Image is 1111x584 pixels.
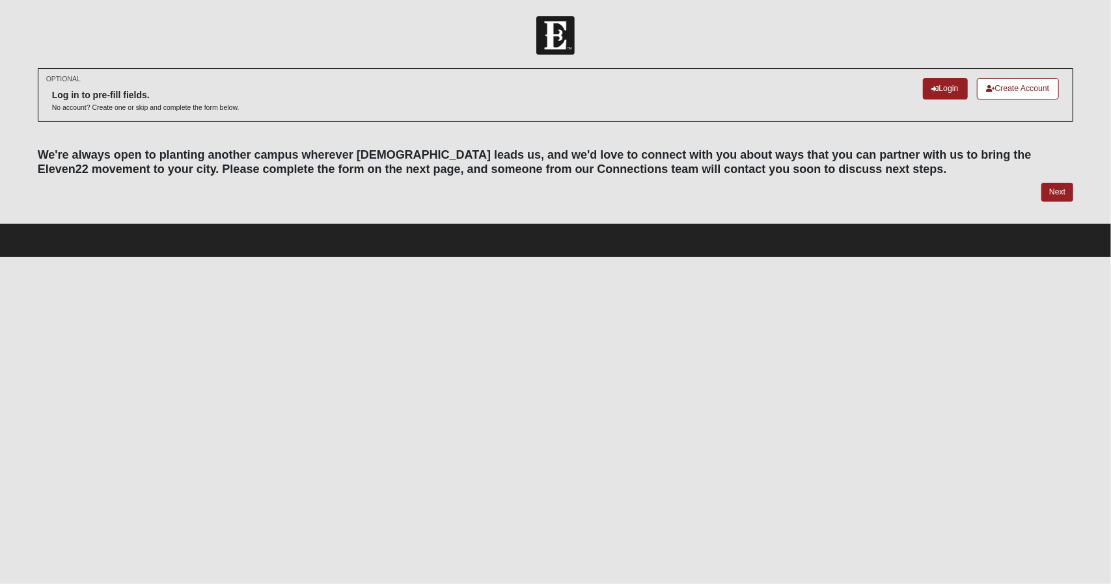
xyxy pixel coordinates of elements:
a: Login [923,78,968,100]
a: Create Account [977,78,1060,100]
img: Church of Eleven22 Logo [536,16,575,55]
small: OPTIONAL [46,74,81,84]
h6: Log in to pre-fill fields. [52,90,240,101]
h4: We're always open to planting another campus wherever [DEMOGRAPHIC_DATA] leads us, and we'd love ... [38,148,1074,176]
p: No account? Create one or skip and complete the form below. [52,103,240,113]
a: Next [1041,183,1073,202]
